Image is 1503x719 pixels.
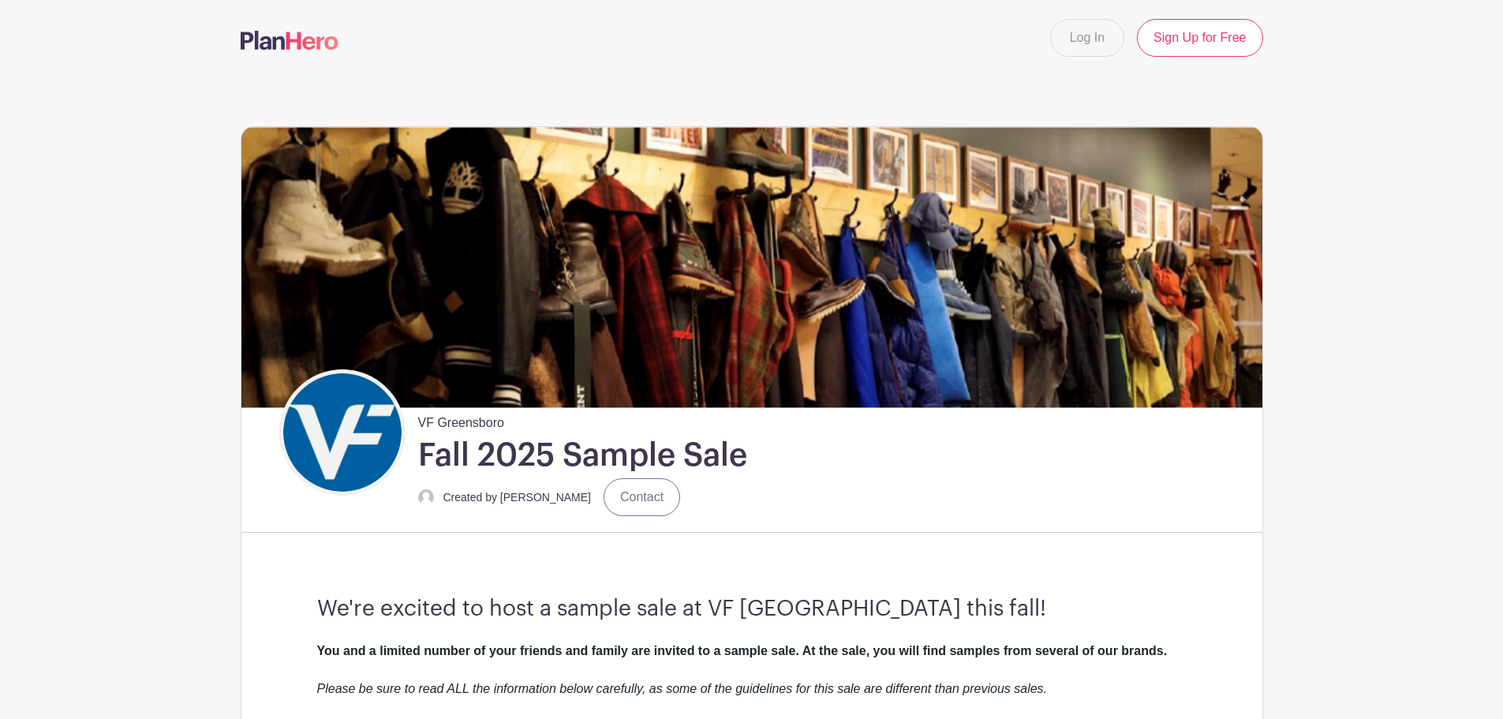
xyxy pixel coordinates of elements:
h3: We're excited to host a sample sale at VF [GEOGRAPHIC_DATA] this fall! [317,596,1187,623]
strong: You and a limited number of your friends and family are invited to a sample sale. At the sale, yo... [317,644,1168,657]
a: Contact [604,478,680,516]
a: Log In [1050,19,1124,57]
img: logo-507f7623f17ff9eddc593b1ce0a138ce2505c220e1c5a4e2b4648c50719b7d32.svg [241,31,338,50]
span: VF Greensboro [418,407,504,433]
small: Created by [PERSON_NAME] [443,491,592,504]
a: Sign Up for Free [1137,19,1262,57]
em: Please be sure to read ALL the information below carefully, as some of the guidelines for this sa... [317,682,1048,695]
img: Sample%20Sale.png [241,127,1262,407]
img: default-ce2991bfa6775e67f084385cd625a349d9dcbb7a52a09fb2fda1e96e2d18dcdb.png [418,489,434,505]
h1: Fall 2025 Sample Sale [418,436,747,475]
img: VF_Icon_FullColor_CMYK-small.png [283,373,402,492]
